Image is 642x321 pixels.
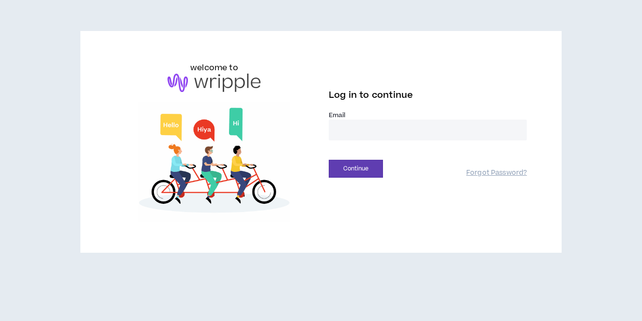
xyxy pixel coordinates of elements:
h6: welcome to [190,62,238,74]
img: Welcome to Wripple [115,102,313,222]
span: Log in to continue [329,89,413,101]
a: Forgot Password? [466,168,527,178]
button: Continue [329,160,383,178]
img: logo-brand.png [168,74,260,92]
label: Email [329,111,527,120]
